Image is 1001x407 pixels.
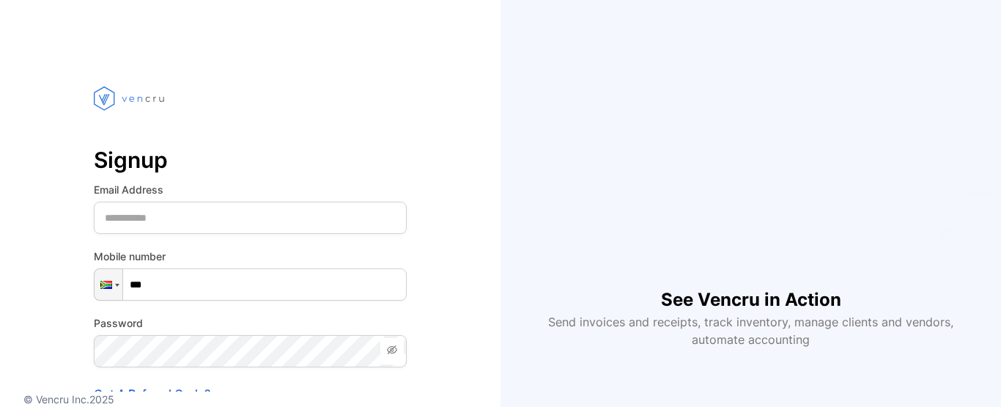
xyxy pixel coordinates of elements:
[94,59,167,138] img: vencru logo
[95,269,122,300] div: South Africa: + 27
[540,313,962,348] p: Send invoices and receipts, track inventory, manage clients and vendors, automate accounting
[94,249,407,264] label: Mobile number
[661,263,841,313] h1: See Vencru in Action
[94,182,407,197] label: Email Address
[94,142,407,177] p: Signup
[94,315,407,331] label: Password
[94,385,407,403] p: Got A Referral Code?
[550,59,950,263] iframe: YouTube video player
